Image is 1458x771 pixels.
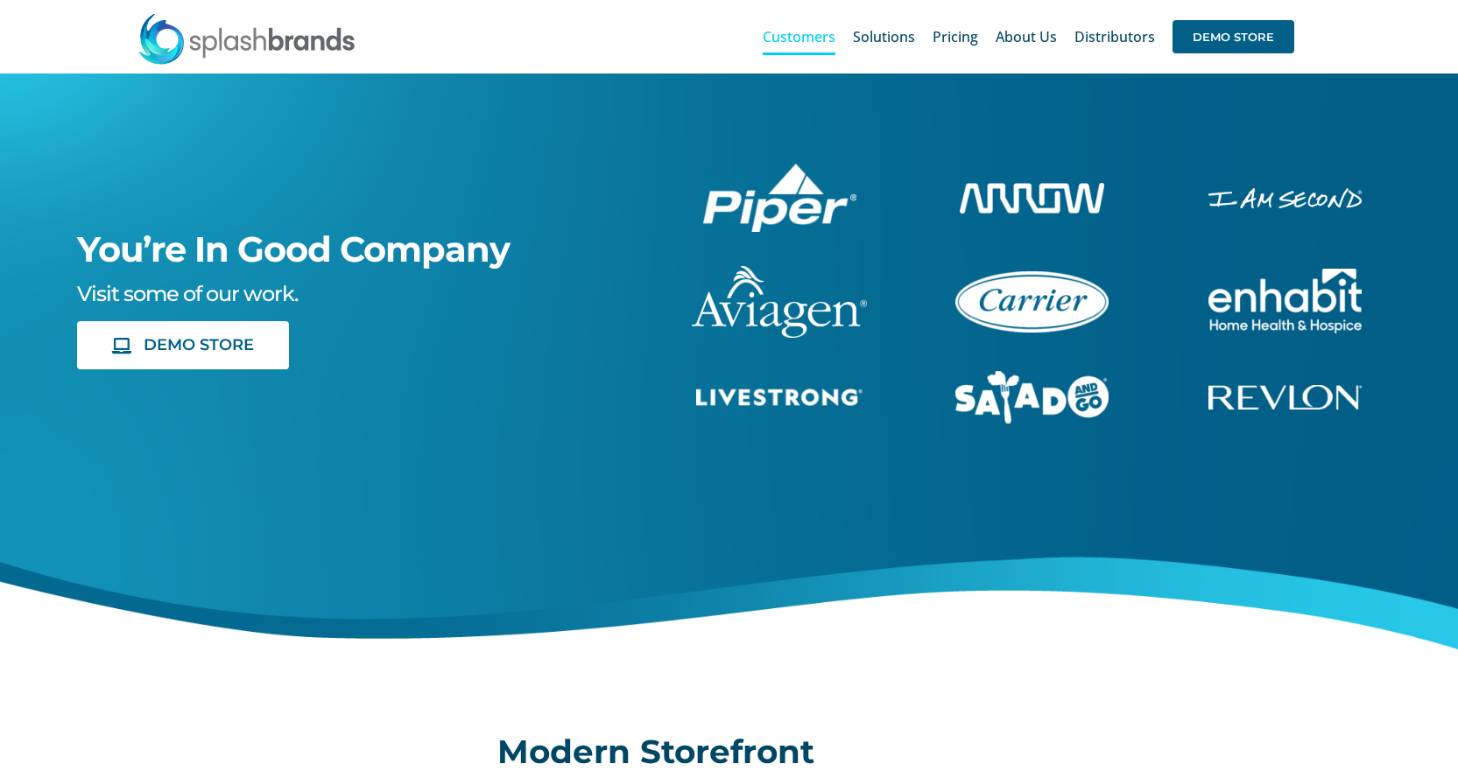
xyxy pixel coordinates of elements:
[1074,9,1155,65] a: Distributors
[77,321,289,369] a: DEMO STORE
[960,183,1104,214] img: Arrow Store
[1208,382,1362,402] a: revlon-flat-white
[763,30,835,44] span: Customers
[1208,385,1362,410] img: Revlon
[955,269,1109,288] a: carrier-1B
[1074,30,1155,44] span: Distributors
[763,9,835,65] a: Customers
[1208,269,1362,333] img: Enhabit Gear Store
[853,30,915,44] span: Solutions
[692,266,867,338] img: aviagen-1C
[763,9,1294,65] nav: Main Menu
[1173,9,1294,65] a: DEMO STORE
[1173,20,1294,53] span: DEMO STORE
[77,228,510,270] span: You’re In Good Company
[996,30,1057,44] span: About Us
[703,161,856,180] a: piper-White
[1208,266,1362,285] a: enhabit-stacked-white
[933,9,978,65] a: Pricing
[955,271,1109,333] img: Carrier Brand Store
[696,389,863,407] img: Livestrong Store
[144,336,254,354] span: DEMO STORE
[955,368,1109,388] a: sng-1C
[703,164,856,232] img: Piper Pilot Ship
[960,180,1104,200] a: arrow-white
[137,12,356,65] img: SplashBrands.com Logo
[696,386,863,405] a: livestrong-5E-website
[955,371,1109,424] img: Salad And Go Store
[1208,186,1362,205] a: enhabit-stacked-white
[1208,188,1362,208] img: I Am Second Store
[77,281,298,306] span: Visit some of our work.
[933,30,978,44] span: Pricing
